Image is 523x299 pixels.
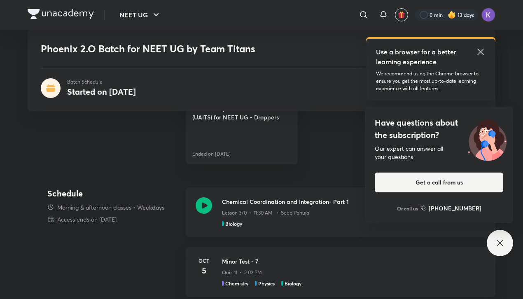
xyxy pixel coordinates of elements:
img: Koyna Rana [481,8,495,22]
h5: Biology [285,280,301,287]
p: Quiz 11 • 2:02 PM [222,269,262,276]
a: [PHONE_NUMBER] [420,204,481,213]
button: avatar [395,8,408,21]
a: Chemical Coordination and Integration- Part 1Lesson 370 • 11:30 AM • Seep PahujaBiology [186,187,495,247]
button: Get a call from us [375,173,503,192]
p: Access ends on [DATE] [57,215,117,224]
h5: Biology [225,220,242,227]
p: Ended on [DATE] [192,150,231,158]
img: Company Logo [28,9,94,19]
h1: Phoenix 2.O Batch for NEET UG by Team Titans [41,43,363,55]
h3: Chemical Coordination and Integration- Part 1 [222,197,486,206]
h5: Use a browser for a better learning experience [376,47,458,67]
img: avatar [398,11,405,19]
h4: Have questions about the subscription? [375,117,503,141]
h6: Oct [196,257,212,264]
button: NEET UG [114,7,166,23]
h4: 5 [196,264,212,277]
h5: Chemistry [225,280,248,287]
p: Lesson 370 • 11:30 AM • Seep Pahuja [222,209,309,217]
a: Company Logo [28,9,94,21]
p: Batch Schedule [67,78,136,86]
h6: [PHONE_NUMBER] [429,204,481,213]
p: We recommend using the Chrome browser to ensure you get the most up-to-date learning experience w... [376,70,486,92]
p: Or call us [397,205,418,212]
h3: Minor Test - 7 [222,257,486,266]
div: Our expert can answer all your questions [375,145,503,161]
a: Unacademy All India Test Series (UAITS) for NEET UG - DroppersEnded on [DATE] [186,94,298,164]
p: Morning & afternoon classes • Weekdays [57,203,164,212]
img: ttu_illustration_new.svg [461,117,513,161]
h4: Unacademy All India Test Series (UAITS) for NEET UG - Droppers [192,104,291,121]
h5: Physics [258,280,275,287]
img: streak [448,11,456,19]
h4: Schedule [47,187,179,200]
h4: Started on [DATE] [67,86,136,97]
